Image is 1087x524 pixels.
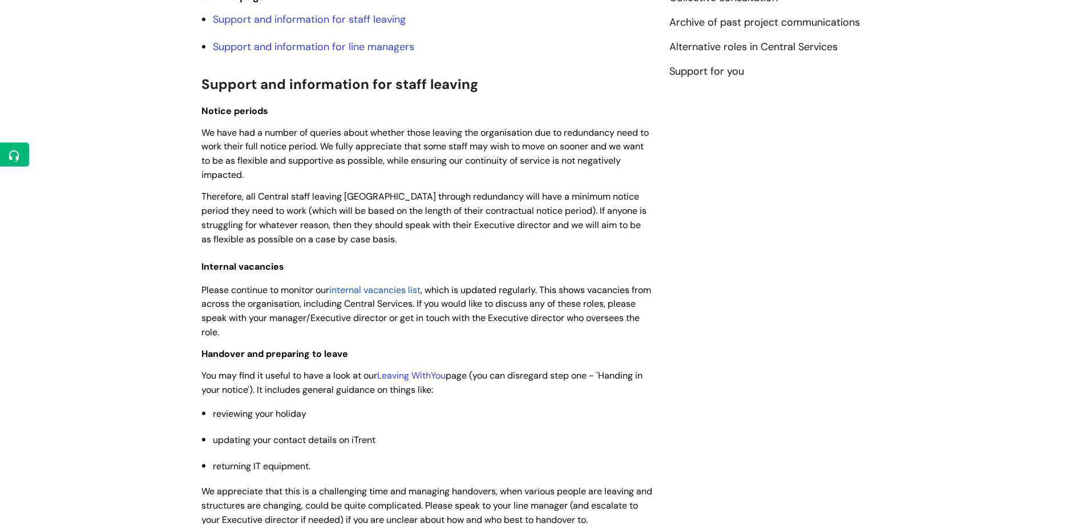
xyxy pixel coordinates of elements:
span: updating your contact details on iTrent [213,434,375,446]
span: We have had a number of queries about whether those leaving the organisation due to redundancy ne... [201,127,649,181]
span: reviewing your holiday [213,408,306,420]
span: Internal vacancies [201,261,284,273]
a: Support for you [669,64,744,79]
span: Therefore, all Central staff leaving [GEOGRAPHIC_DATA] through redundancy will have a minimum not... [201,190,646,245]
span: , which is updated regularly. This shows vacancies from across the organisation, including Centra... [201,284,651,338]
span: Handover and preparing to leave [201,348,348,360]
a: Archive of past project communications [669,15,860,30]
a: Alternative roles in Central Services [669,40,838,55]
span: Notice periods [201,105,268,117]
span: returning IT equipment. [213,460,310,472]
span: Support and information for staff leaving [201,75,478,93]
a: Support and information for staff leaving [213,13,406,26]
a: Leaving WithYou [377,369,446,381]
a: Support and information for line managers [213,40,414,54]
a: internal vacancies list [329,284,421,296]
span: You may find it useful to have a look at our page (you can disregard step one - 'Handing in your ... [201,369,642,396]
span: Please continue to monitor our [201,284,329,296]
